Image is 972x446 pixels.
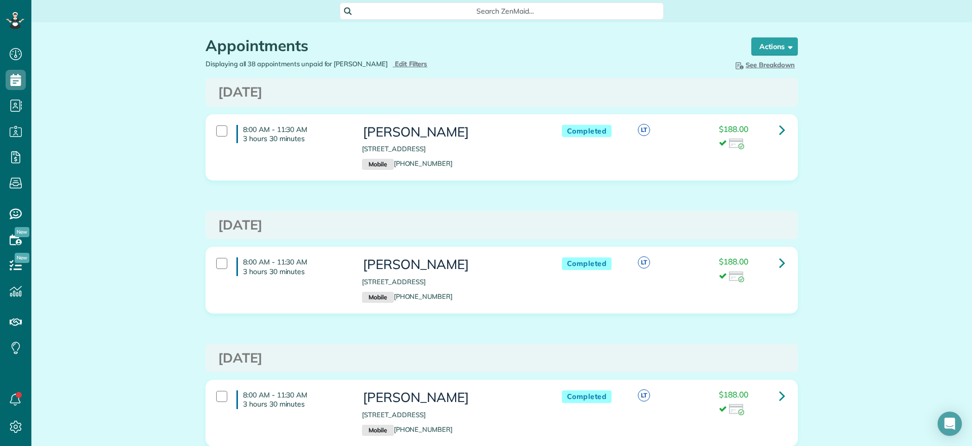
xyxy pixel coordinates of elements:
h4: 8:00 AM - 11:30 AM [236,257,347,276]
p: 3 hours 30 minutes [243,399,347,409]
div: Open Intercom Messenger [938,412,962,436]
img: icon_credit_card_success-27c2c4fc500a7f1a58a13ef14842cb958d03041fefb464fd2e53c949a5770e83.png [729,404,744,415]
span: Completed [562,390,612,403]
p: [STREET_ADDRESS] [362,410,541,420]
span: See Breakdown [734,61,795,69]
button: Actions [751,37,798,56]
a: Mobile[PHONE_NUMBER] [362,159,453,167]
p: 3 hours 30 minutes [243,134,347,143]
img: icon_credit_card_success-27c2c4fc500a7f1a58a13ef14842cb958d03041fefb464fd2e53c949a5770e83.png [729,272,744,283]
span: $188.00 [719,124,748,134]
small: Mobile [362,425,393,436]
span: LT [638,389,650,402]
h3: [PERSON_NAME] [362,390,541,405]
h3: [PERSON_NAME] [362,257,541,272]
h4: 8:00 AM - 11:30 AM [236,390,347,409]
span: LT [638,124,650,136]
h1: Appointments [206,37,732,54]
h3: [DATE] [218,351,785,366]
small: Mobile [362,292,393,303]
img: icon_credit_card_success-27c2c4fc500a7f1a58a13ef14842cb958d03041fefb464fd2e53c949a5770e83.png [729,139,744,150]
span: $188.00 [719,389,748,399]
h3: [DATE] [218,218,785,233]
span: Edit Filters [395,60,428,68]
span: Completed [562,257,612,270]
p: [STREET_ADDRESS] [362,144,541,154]
h3: [DATE] [218,85,785,100]
small: Mobile [362,159,393,170]
span: $188.00 [719,256,748,266]
span: New [15,227,29,237]
p: [STREET_ADDRESS] [362,277,541,287]
span: Completed [562,125,612,138]
h3: [PERSON_NAME] [362,125,541,140]
a: Edit Filters [393,60,428,68]
h4: 8:00 AM - 11:30 AM [236,125,347,143]
div: Displaying all 38 appointments unpaid for [PERSON_NAME] [198,59,502,69]
a: Mobile[PHONE_NUMBER] [362,292,453,300]
span: LT [638,256,650,269]
p: 3 hours 30 minutes [243,267,347,276]
a: Mobile[PHONE_NUMBER] [362,425,453,433]
button: See Breakdown [731,59,798,70]
span: New [15,253,29,263]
